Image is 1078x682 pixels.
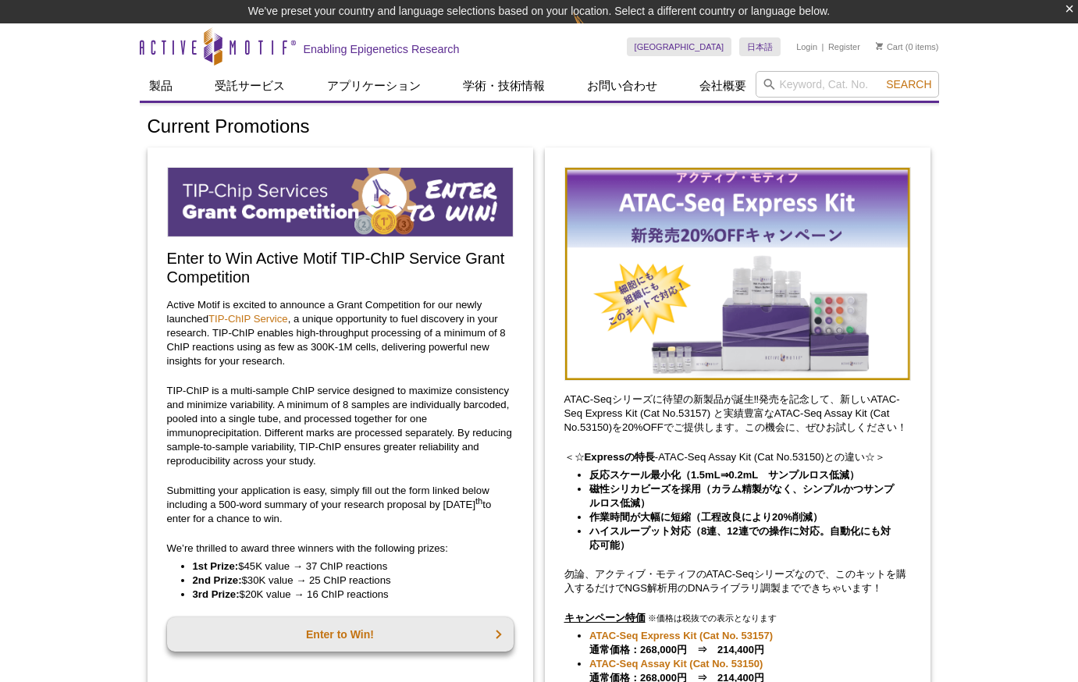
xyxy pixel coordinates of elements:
a: Cart [876,41,903,52]
strong: Expressの特長 [585,451,655,463]
a: アプリケーション [318,71,430,101]
img: TIP-ChIP Service Grant Competition [167,167,514,237]
span: Search [886,78,931,91]
strong: 作業時間が大幅に短縮（工程改良により20%削減） [589,511,823,523]
a: Enter to Win! [167,617,514,652]
li: $30K value → 25 ChIP reactions [193,574,498,588]
a: ATAC-Seq Express Kit (Cat No. 53157) [589,629,773,643]
strong: 反応スケール最小化（1.5mL⇒0.2mL サンプルロス低減） [589,469,859,481]
a: Register [828,41,860,52]
u: キャンペーン特価 [564,612,646,623]
a: [GEOGRAPHIC_DATA] [627,37,732,56]
li: (0 items) [876,37,939,56]
p: Submitting your application is easy, simply fill out the form linked below including a 500-word s... [167,484,514,526]
h2: Enter to Win Active Motif TIP-ChIP Service Grant Competition [167,249,514,286]
p: We’re thrilled to award three winners with the following prizes: [167,542,514,556]
strong: 1st Prize: [193,560,239,572]
p: ATAC-Seqシリーズに待望の新製品が誕生‼発売を記念して、新しいATAC-Seq Express Kit (Cat No.53157) と実績豊富なATAC-Seq Assay Kit (C... [564,393,911,435]
a: 学術・技術情報 [454,71,554,101]
img: Your Cart [876,42,883,50]
strong: 通常価格：268,000円 ⇒ 214,400円 [589,630,773,655]
p: 勿論、アクティブ・モティフのATAC-Seqシリーズなので、このキットを購入するだけでNGS解析用のDNAライブラリ調製までできちゃいます！ [564,567,911,595]
img: Save on ATAC-Seq Kits [564,167,911,381]
input: Keyword, Cat. No. [756,71,939,98]
span: ※価格は税抜での表示となります [648,613,777,623]
strong: 2nd Prize: [193,574,242,586]
h1: Current Promotions [148,116,931,139]
p: Active Motif is excited to announce a Grant Competition for our newly launched , a unique opportu... [167,298,514,368]
p: TIP-ChIP is a multi-sample ChIP service designed to maximize consistency and minimize variability... [167,384,514,468]
a: 製品 [140,71,182,101]
a: TIP-ChIP Service [208,313,288,325]
a: ATAC-Seq Assay Kit (Cat No. 53150) [589,657,763,671]
strong: ハイスループット対応（8連、12連での操作に対応。自動化にも対応可能） [589,525,891,551]
a: 日本語 [739,37,781,56]
h2: Enabling Epigenetics Research [304,42,460,56]
a: Login [796,41,817,52]
a: 受託サービス [205,71,294,101]
p: ＜☆ -ATAC-Seq Assay Kit (Cat No.53150)との違い☆＞ [564,450,911,464]
img: Change Here [573,12,614,48]
li: | [822,37,824,56]
button: Search [881,77,936,91]
a: お問い合わせ [578,71,667,101]
a: 会社概要 [690,71,756,101]
sup: th [475,496,482,505]
li: $20K value → 16 ChIP reactions [193,588,498,602]
li: $45K value → 37 ChIP reactions [193,559,498,574]
strong: 磁性シリカビーズを採用（カラム精製がなく、シンプルかつサンプルロス低減） [589,483,894,509]
strong: 3rd Prize: [193,588,240,600]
